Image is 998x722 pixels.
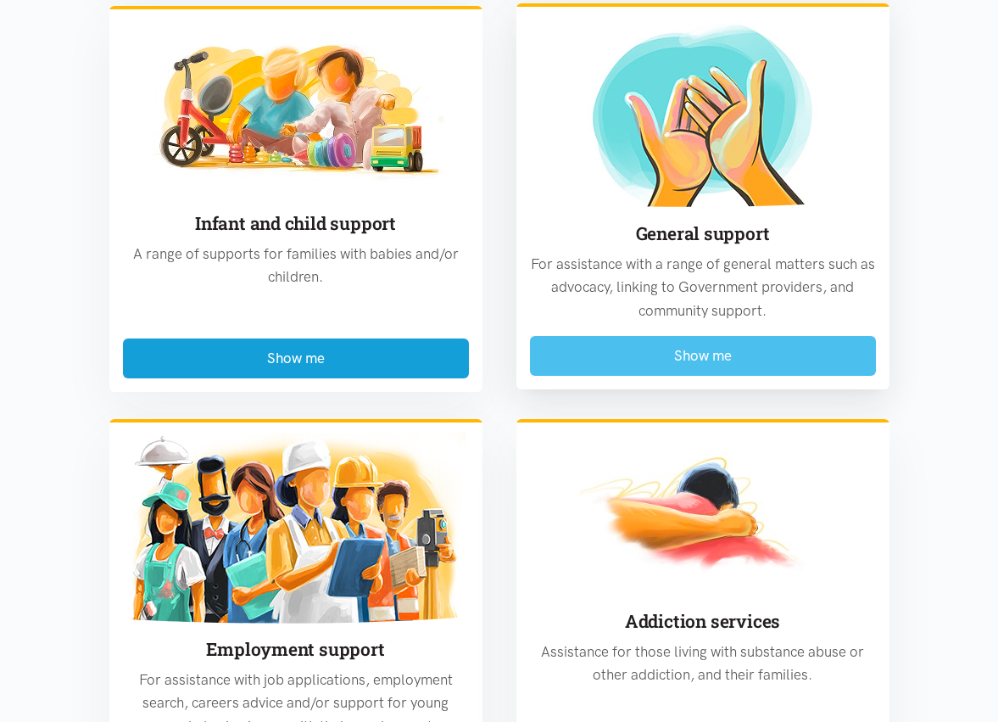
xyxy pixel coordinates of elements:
p: For assistance with a range of general matters such as advocacy, linking to Government providers,... [530,253,876,322]
h3: General support [530,221,876,246]
h3: Infant and child support [123,211,469,236]
p: A range of supports for families with babies and/or children. [123,243,469,288]
button: Show me [530,336,876,376]
button: Show me [123,339,469,378]
h3: Addiction services [530,609,876,634]
p: Assistance for those living with substance abuse or other addiction, and their families. [530,641,876,686]
h3: Employment support [123,637,469,662]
